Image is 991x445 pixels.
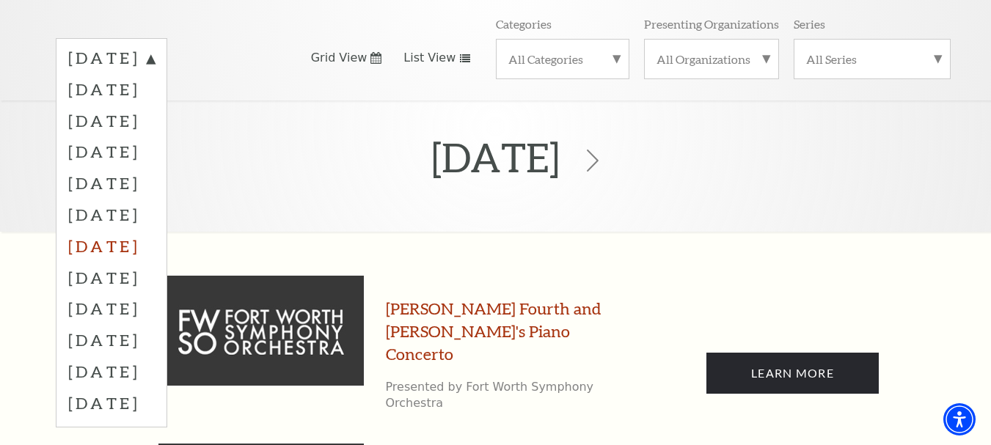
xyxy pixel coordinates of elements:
a: [PERSON_NAME] Fourth and [PERSON_NAME]'s Piano Concerto [386,298,613,365]
label: All Series [806,51,938,67]
label: [DATE] [68,387,155,419]
p: Fri [41,298,129,320]
label: [DATE] [68,199,155,230]
a: Presented by Fort Worth Symphony Orchestra Learn More [706,353,879,394]
svg: Click to view the next month [582,150,604,172]
label: [DATE] [68,47,155,73]
p: Series [794,16,825,32]
span: 5 [61,329,89,375]
img: Brahms Fourth and Grieg's Piano Concerto [158,276,364,386]
label: [DATE] [68,356,155,387]
span: 7:30 PM [66,386,103,397]
span: Grid View [311,50,367,66]
label: [DATE] [68,167,155,199]
label: [DATE] [68,73,155,105]
h2: [DATE] [431,111,560,203]
label: All Organizations [657,51,767,67]
label: [DATE] [68,293,155,324]
p: Presented by Fort Worth Symphony Orchestra [386,379,613,412]
label: [DATE] [68,230,155,262]
label: [DATE] [68,105,155,136]
label: [DATE] [68,324,155,356]
p: Presenting Organizations [644,16,779,32]
span: List View [403,50,456,66]
div: Accessibility Menu [943,403,976,435]
label: [DATE] [68,262,155,293]
label: [DATE] [68,136,155,167]
p: Categories [496,16,552,32]
label: All Categories [508,51,617,67]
